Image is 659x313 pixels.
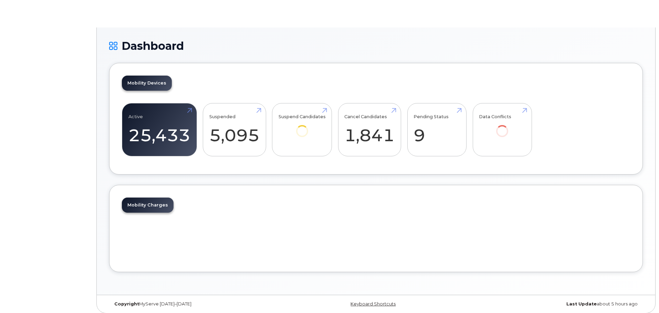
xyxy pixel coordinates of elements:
div: about 5 hours ago [465,301,643,307]
strong: Copyright [114,301,139,306]
a: Data Conflicts [479,107,525,147]
a: Pending Status 9 [414,107,460,153]
h1: Dashboard [109,40,643,52]
a: Mobility Charges [122,198,174,213]
strong: Last Update [566,301,597,306]
a: Suspended 5,095 [209,107,260,153]
div: MyServe [DATE]–[DATE] [109,301,287,307]
a: Suspend Candidates [279,107,326,147]
a: Keyboard Shortcuts [351,301,396,306]
a: Active 25,433 [128,107,190,153]
a: Cancel Candidates 1,841 [344,107,395,153]
a: Mobility Devices [122,76,172,91]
